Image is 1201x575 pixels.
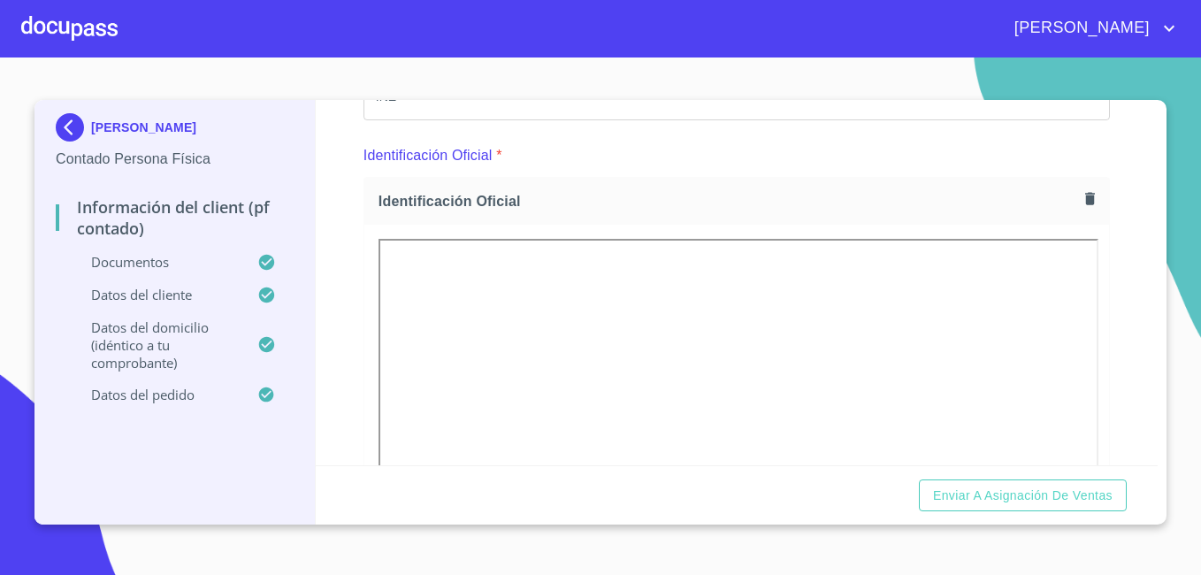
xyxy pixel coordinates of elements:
[56,113,91,142] img: Docupass spot blue
[379,192,1078,211] span: Identificación Oficial
[919,479,1127,512] button: Enviar a Asignación de Ventas
[56,149,294,170] p: Contado Persona Física
[56,196,294,239] p: Información del Client (PF contado)
[56,253,257,271] p: Documentos
[56,286,257,303] p: Datos del cliente
[1001,14,1180,42] button: account of current user
[363,145,493,166] p: Identificación Oficial
[56,113,294,149] div: [PERSON_NAME]
[1001,14,1159,42] span: [PERSON_NAME]
[933,485,1113,507] span: Enviar a Asignación de Ventas
[56,318,257,372] p: Datos del domicilio (idéntico a tu comprobante)
[91,120,196,134] p: [PERSON_NAME]
[56,386,257,403] p: Datos del pedido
